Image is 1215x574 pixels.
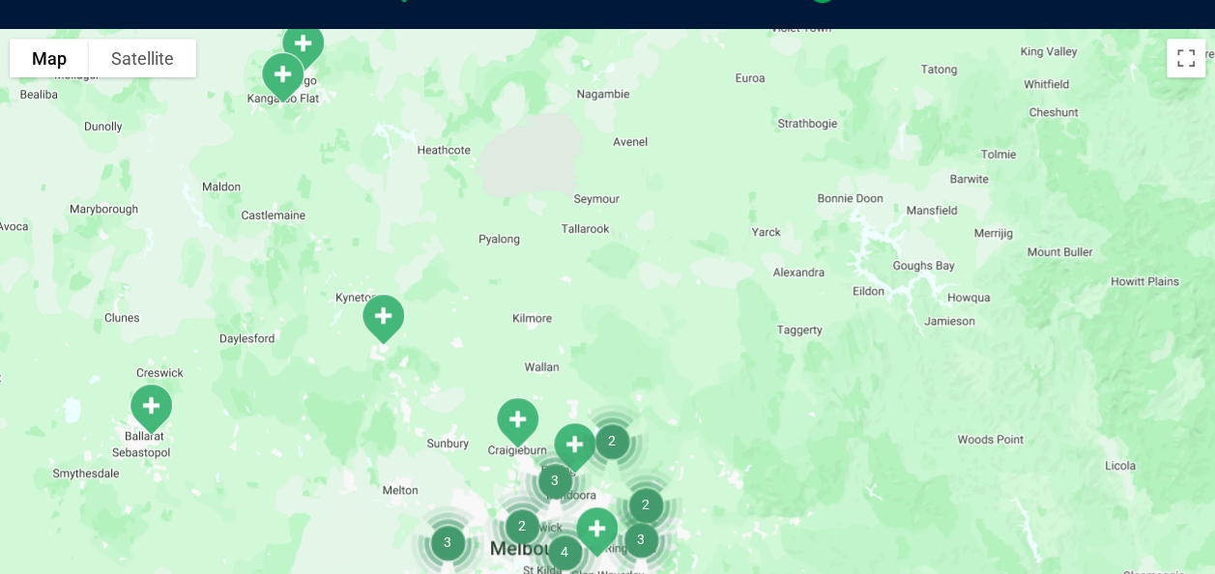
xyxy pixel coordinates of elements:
div: 3 [510,436,599,525]
div: 2 [567,396,656,485]
button: Show street map [10,39,89,77]
button: Toggle fullscreen view [1167,39,1205,77]
button: Search [1177,88,1197,107]
div: Macedon Ranges [351,285,415,354]
div: 2 [601,460,690,549]
div: Craigieburn [485,388,549,457]
div: Ballarat [119,375,183,444]
button: Show satellite imagery [89,39,196,77]
div: 2 [477,481,566,570]
div: White Hills [271,13,334,81]
div: South Morang [542,414,606,482]
div: Kangaroo Flat [250,43,314,112]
